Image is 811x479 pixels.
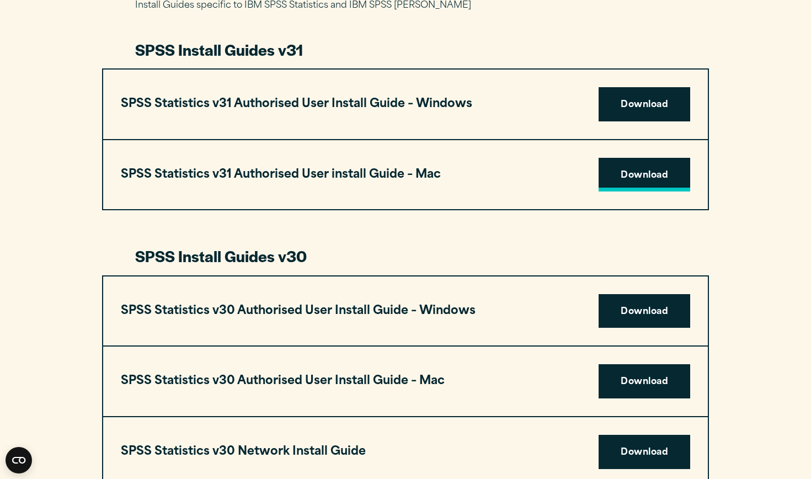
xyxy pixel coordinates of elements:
h3: SPSS Statistics v30 Authorised User Install Guide – Mac [121,371,445,392]
a: Download [599,364,690,398]
button: Open CMP widget [6,447,32,473]
h3: SPSS Statistics v30 Network Install Guide [121,441,366,462]
a: Download [599,294,690,328]
h3: SPSS Install Guides v30 [135,246,676,267]
h3: SPSS Install Guides v31 [135,39,676,60]
a: Download [599,158,690,192]
h3: SPSS Statistics v31 Authorised User install Guide – Mac [121,164,441,185]
h3: SPSS Statistics v31 Authorised User Install Guide – Windows [121,94,472,115]
h3: SPSS Statistics v30 Authorised User Install Guide – Windows [121,301,476,322]
a: Download [599,435,690,469]
a: Download [599,87,690,121]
